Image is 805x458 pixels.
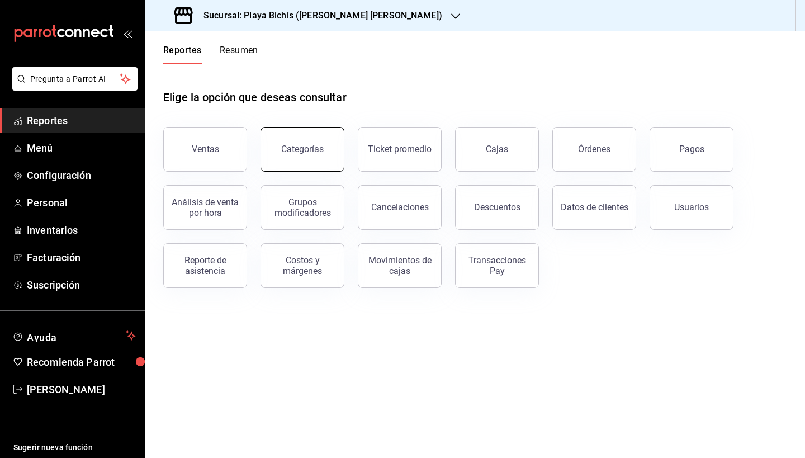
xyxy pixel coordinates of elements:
button: Reportes [163,45,202,64]
div: Costos y márgenes [268,255,337,276]
button: Análisis de venta por hora [163,185,247,230]
h1: Elige la opción que deseas consultar [163,89,347,106]
span: Sugerir nueva función [13,442,136,454]
a: Pregunta a Parrot AI [8,81,138,93]
span: Ayuda [27,329,121,342]
button: Usuarios [650,185,733,230]
span: Inventarios [27,223,136,238]
button: Transacciones Pay [455,243,539,288]
span: Pregunta a Parrot AI [30,73,120,85]
div: Reporte de asistencia [171,255,240,276]
div: Cajas [486,144,508,154]
button: Datos de clientes [552,185,636,230]
div: Ticket promedio [368,144,432,154]
div: Movimientos de cajas [365,255,434,276]
button: Órdenes [552,127,636,172]
div: Cancelaciones [371,202,429,213]
button: Resumen [220,45,258,64]
button: Ticket promedio [358,127,442,172]
div: Datos de clientes [561,202,628,213]
button: Costos y márgenes [261,243,344,288]
div: Grupos modificadores [268,197,337,218]
span: Suscripción [27,277,136,292]
div: Descuentos [474,202,520,213]
div: Ventas [192,144,219,154]
button: Categorías [261,127,344,172]
button: Cancelaciones [358,185,442,230]
span: Reportes [27,113,136,128]
span: Recomienda Parrot [27,355,136,370]
span: Facturación [27,250,136,265]
button: Movimientos de cajas [358,243,442,288]
button: Cajas [455,127,539,172]
button: Pagos [650,127,733,172]
button: Ventas [163,127,247,172]
div: navigation tabs [163,45,258,64]
div: Órdenes [578,144,610,154]
button: Grupos modificadores [261,185,344,230]
button: open_drawer_menu [123,29,132,38]
div: Transacciones Pay [462,255,532,276]
div: Categorías [281,144,324,154]
div: Análisis de venta por hora [171,197,240,218]
button: Descuentos [455,185,539,230]
h3: Sucursal: Playa Bichis ([PERSON_NAME] [PERSON_NAME]) [195,9,442,22]
span: Menú [27,140,136,155]
div: Usuarios [674,202,709,213]
button: Pregunta a Parrot AI [12,67,138,91]
span: Configuración [27,168,136,183]
span: Personal [27,195,136,210]
span: [PERSON_NAME] [27,382,136,397]
div: Pagos [679,144,704,154]
button: Reporte de asistencia [163,243,247,288]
